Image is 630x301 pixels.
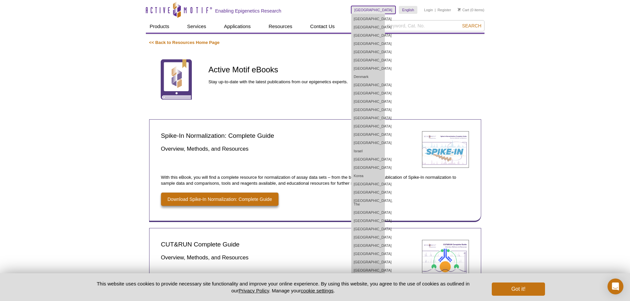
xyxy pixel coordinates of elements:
a: [GEOGRAPHIC_DATA] [352,225,385,233]
h3: Overview, Methods, and Resources [161,145,417,153]
li: | [435,6,436,14]
p: Stay up-to-date with the latest publications from our epigenetics experts. [208,79,481,85]
a: Korea [352,172,385,180]
a: [GEOGRAPHIC_DATA] [352,31,385,40]
a: Spike-In Normalization: Complete Guide [422,131,469,169]
button: cookie settings [301,288,333,293]
a: English [399,6,417,14]
h3: Overview, Methods, and Resources [161,254,417,262]
a: [GEOGRAPHIC_DATA] [352,208,385,217]
a: [GEOGRAPHIC_DATA] [352,15,385,23]
button: Search [460,23,483,29]
p: With this eBook, you will find a complete resource for normalization of assay data sets – from th... [161,174,469,186]
a: Contact Us [306,20,339,33]
a: [GEOGRAPHIC_DATA] [352,242,385,250]
a: [GEOGRAPHIC_DATA] [352,164,385,172]
a: [GEOGRAPHIC_DATA] [352,250,385,258]
h2: Spike-In Normalization: Complete Guide [161,131,417,140]
a: [GEOGRAPHIC_DATA] [352,40,385,48]
a: [GEOGRAPHIC_DATA] [352,23,385,31]
img: CUT&RUN Complete Guide [422,240,469,277]
a: [GEOGRAPHIC_DATA] [351,6,396,14]
a: [GEOGRAPHIC_DATA] [352,131,385,139]
a: [GEOGRAPHIC_DATA] [352,266,385,275]
a: Cart [458,8,469,12]
span: Search [462,23,481,28]
a: [GEOGRAPHIC_DATA] [352,89,385,97]
a: [GEOGRAPHIC_DATA] [352,106,385,114]
a: Download Spike-In Normalization: Complete Guide [161,193,279,206]
a: CUT&RUN Complete Guide [422,240,469,278]
a: About Us [349,20,377,33]
a: << Back to Resources Home Page [149,40,220,45]
li: (0 items) [458,6,484,14]
img: eBooks [149,52,204,107]
input: Keyword, Cat. No. [377,20,484,31]
a: [GEOGRAPHIC_DATA] [352,48,385,56]
a: Resources [265,20,296,33]
p: This website uses cookies to provide necessary site functionality and improve your online experie... [85,280,481,294]
a: [GEOGRAPHIC_DATA] [352,155,385,164]
a: [GEOGRAPHIC_DATA] [352,188,385,197]
a: [GEOGRAPHIC_DATA] [352,97,385,106]
a: [GEOGRAPHIC_DATA], The [352,197,385,208]
h1: Active Motif eBooks [208,65,481,75]
a: [GEOGRAPHIC_DATA] [352,233,385,242]
a: [GEOGRAPHIC_DATA] [352,114,385,122]
h2: Enabling Epigenetics Research [215,8,281,14]
a: Applications [220,20,255,33]
a: Register [438,8,451,12]
a: Products [146,20,173,33]
img: Your Cart [458,8,461,11]
h2: CUT&RUN Complete Guide [161,240,417,249]
a: [GEOGRAPHIC_DATA] [352,81,385,89]
a: [GEOGRAPHIC_DATA] [352,217,385,225]
a: Login [424,8,433,12]
a: Services [183,20,210,33]
a: Denmark [352,73,385,81]
a: Privacy Policy [238,288,269,293]
a: [GEOGRAPHIC_DATA] [352,56,385,64]
div: Open Intercom Messenger [608,279,623,294]
a: [GEOGRAPHIC_DATA] [352,122,385,131]
img: Spike-In Normalization: Complete Guide [422,131,469,168]
a: [GEOGRAPHIC_DATA] [352,139,385,147]
a: [GEOGRAPHIC_DATA] [352,258,385,266]
a: [GEOGRAPHIC_DATA] [352,64,385,73]
button: Got it! [492,282,545,296]
a: Israel [352,147,385,155]
a: [GEOGRAPHIC_DATA] [352,180,385,188]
